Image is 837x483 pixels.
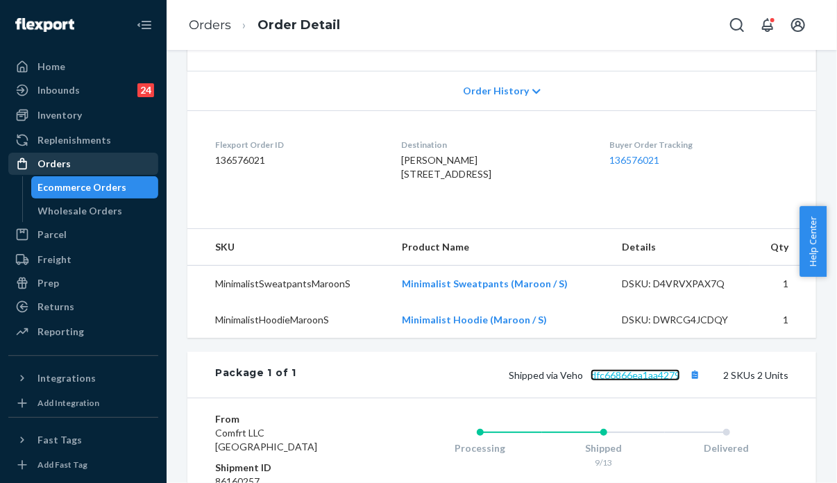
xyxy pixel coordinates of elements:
dd: 136576021 [215,153,380,167]
a: Returns [8,296,158,318]
a: Minimalist Hoodie (Maroon / S) [403,314,548,325]
div: Integrations [37,371,96,385]
span: Shipped via Veho [509,369,704,381]
div: Fast Tags [37,433,82,447]
a: Wholesale Orders [31,200,159,222]
div: DSKU: DWRCG4JCDQY [623,313,738,327]
a: dfc66866ea1aa4279 [591,369,680,381]
button: Open Search Box [723,11,751,39]
span: [PERSON_NAME] [STREET_ADDRESS] [402,154,492,180]
a: 136576021 [609,154,659,166]
td: 1 [750,266,816,303]
th: Product Name [391,229,611,266]
div: Parcel [37,228,67,241]
dt: Buyer Order Tracking [609,139,788,151]
a: Prep [8,272,158,294]
div: Inbounds [37,83,80,97]
img: Flexport logo [15,18,74,32]
div: Ecommerce Orders [38,180,127,194]
div: Replenishments [37,133,111,147]
button: Help Center [800,206,827,277]
td: MinimalistHoodieMaroonS [187,302,391,338]
a: Add Fast Tag [8,457,158,473]
a: Minimalist Sweatpants (Maroon / S) [403,278,568,289]
th: Qty [750,229,816,266]
div: Freight [37,253,71,266]
a: Parcel [8,223,158,246]
button: Open notifications [754,11,781,39]
div: DSKU: D4VRVXPAX7Q [623,277,738,291]
ol: breadcrumbs [178,5,351,46]
div: Orders [37,157,71,171]
div: Inventory [37,108,82,122]
button: Fast Tags [8,429,158,451]
a: Freight [8,248,158,271]
span: Comfrt LLC [GEOGRAPHIC_DATA] [215,427,317,452]
td: MinimalistSweatpantsMaroonS [187,266,391,303]
td: 1 [750,302,816,338]
a: Reporting [8,321,158,343]
div: Processing [418,441,542,455]
dt: Shipment ID [215,461,363,475]
a: Inbounds24 [8,79,158,101]
div: Add Integration [37,397,99,409]
div: Prep [37,276,59,290]
button: Integrations [8,367,158,389]
a: Inventory [8,104,158,126]
span: Order History [463,84,529,98]
a: Replenishments [8,129,158,151]
a: Orders [8,153,158,175]
a: Ecommerce Orders [31,176,159,198]
div: Delivered [665,441,788,455]
div: Wholesale Orders [38,204,123,218]
a: Orders [189,17,231,33]
div: Reporting [37,325,84,339]
dt: From [215,412,363,426]
th: Details [611,229,750,266]
th: SKU [187,229,391,266]
div: Returns [37,300,74,314]
div: Home [37,60,65,74]
div: Shipped [542,441,666,455]
dt: Destination [402,139,588,151]
a: Add Integration [8,395,158,412]
a: Order Detail [257,17,340,33]
div: Package 1 of 1 [215,366,296,384]
button: Copy tracking number [686,366,704,384]
button: Close Navigation [130,11,158,39]
div: 24 [137,83,154,97]
dt: Flexport Order ID [215,139,380,151]
div: 2 SKUs 2 Units [296,366,788,384]
a: Home [8,56,158,78]
div: 9/13 [542,457,666,468]
button: Open account menu [784,11,812,39]
div: Add Fast Tag [37,459,87,471]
